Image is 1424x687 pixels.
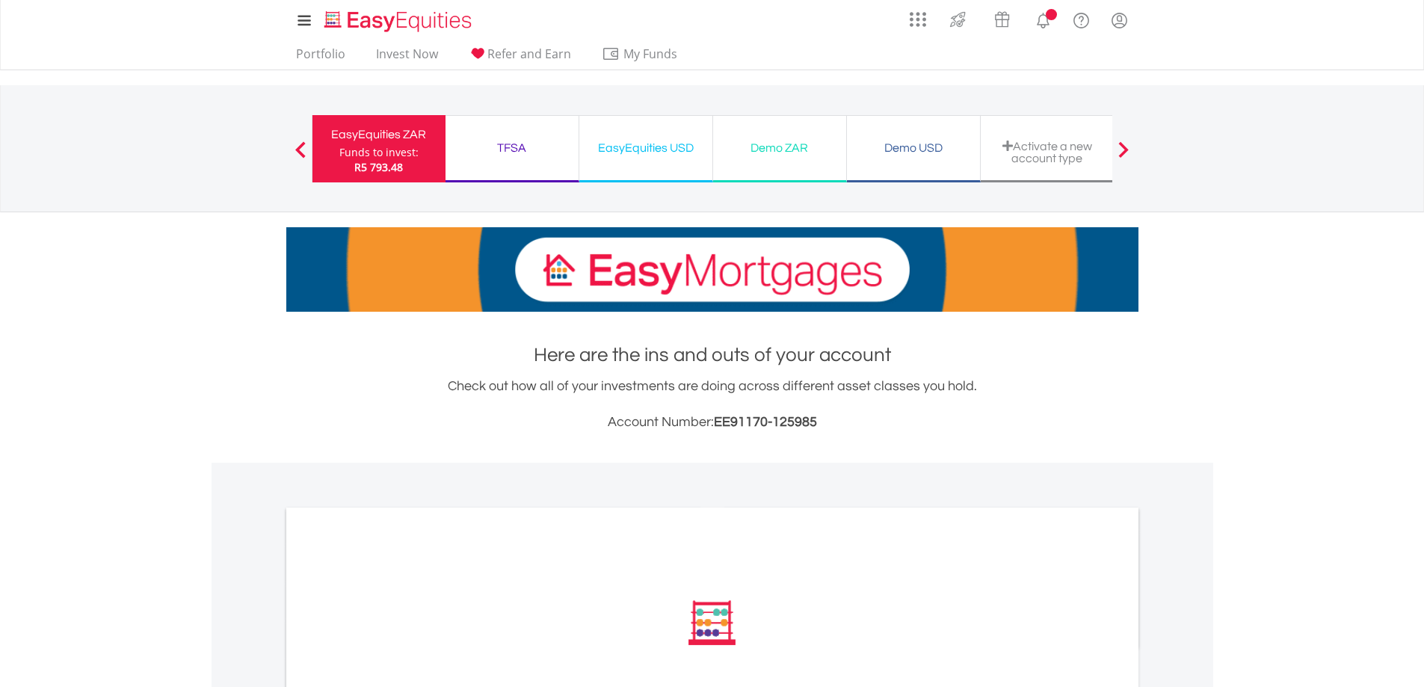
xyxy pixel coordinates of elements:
[1100,4,1138,37] a: My Profile
[286,342,1138,369] h1: Here are the ins and outs of your account
[1024,4,1062,34] a: Notifications
[856,138,971,158] div: Demo USD
[980,4,1024,31] a: Vouchers
[286,227,1138,312] img: EasyMortage Promotion Banner
[339,145,419,160] div: Funds to invest:
[946,7,970,31] img: thrive-v2.svg
[487,46,571,62] span: Refer and Earn
[318,4,478,34] a: Home page
[602,44,700,64] span: My Funds
[1062,4,1100,34] a: FAQ's and Support
[286,376,1138,433] div: Check out how all of your investments are doing across different asset classes you hold.
[714,415,817,429] span: EE91170-125985
[321,9,478,34] img: EasyEquities_Logo.png
[454,138,570,158] div: TFSA
[990,140,1105,164] div: Activate a new account type
[722,138,837,158] div: Demo ZAR
[900,4,936,28] a: AppsGrid
[990,7,1014,31] img: vouchers-v2.svg
[370,46,444,70] a: Invest Now
[354,160,403,174] span: R5 793.48
[321,124,437,145] div: EasyEquities ZAR
[588,138,703,158] div: EasyEquities USD
[290,46,351,70] a: Portfolio
[463,46,577,70] a: Refer and Earn
[910,11,926,28] img: grid-menu-icon.svg
[286,412,1138,433] h3: Account Number:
